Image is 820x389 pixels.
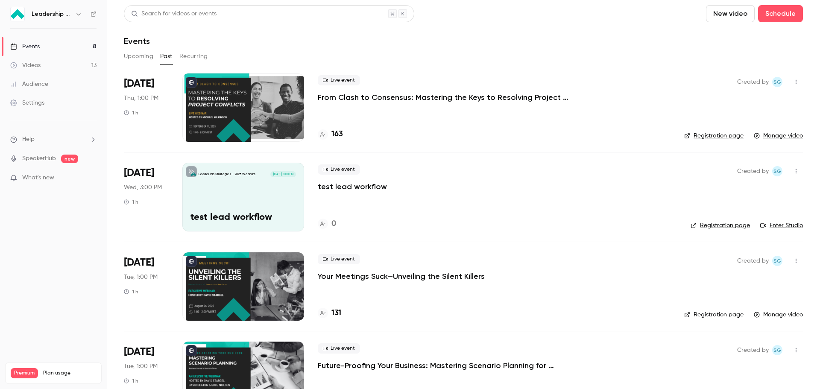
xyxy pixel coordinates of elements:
a: test lead workflowLeadership Strategies - 2025 Webinars[DATE] 3:00 PMtest lead workflow [182,163,304,231]
span: Live event [318,254,360,264]
span: Created by [737,77,769,87]
span: [DATE] [124,256,154,269]
span: Premium [11,368,38,378]
a: Manage video [754,132,803,140]
div: Videos [10,61,41,70]
a: Your Meetings Suck—Unveiling the Silent Killers [318,271,485,281]
span: Live event [318,164,360,175]
div: 1 h [124,199,138,205]
div: Search for videos or events [131,9,217,18]
p: Leadership Strategies - 2025 Webinars [199,172,255,176]
h4: 0 [331,218,336,230]
img: Leadership Strategies - 2025 Webinars [11,7,24,21]
div: 1 h [124,288,138,295]
a: 163 [318,129,343,140]
span: SG [773,166,781,176]
span: What's new [22,173,54,182]
span: Live event [318,75,360,85]
span: Help [22,135,35,144]
a: Enter Studio [760,221,803,230]
span: Tue, 1:00 PM [124,273,158,281]
a: SpeakerHub [22,154,56,163]
span: Live event [318,343,360,354]
h1: Events [124,36,150,46]
a: 0 [318,218,336,230]
span: Shay Gant [772,166,782,176]
span: SG [773,256,781,266]
h4: 163 [331,129,343,140]
div: Settings [10,99,44,107]
span: [DATE] [124,77,154,91]
span: Created by [737,166,769,176]
span: [DATE] [124,166,154,180]
span: SG [773,77,781,87]
span: new [61,155,78,163]
span: Created by [737,345,769,355]
button: Schedule [758,5,803,22]
h6: Leadership Strategies - 2025 Webinars [32,10,72,18]
span: Tue, 1:00 PM [124,362,158,371]
div: 1 h [124,109,138,116]
button: Past [160,50,173,63]
button: Upcoming [124,50,153,63]
iframe: Noticeable Trigger [86,174,97,182]
button: New video [706,5,755,22]
h4: 131 [331,307,341,319]
a: Manage video [754,310,803,319]
li: help-dropdown-opener [10,135,97,144]
a: Registration page [684,310,744,319]
a: From Clash to Consensus: Mastering the Keys to Resolving Project Conflicts [318,92,574,102]
span: Shay Gant [772,345,782,355]
span: Wed, 3:00 PM [124,183,162,192]
span: [DATE] 3:00 PM [270,171,296,177]
span: SG [773,345,781,355]
span: Shay Gant [772,77,782,87]
p: test lead workflow [190,212,296,223]
div: Events [10,42,40,51]
div: Sep 11 Thu, 1:00 PM (America/New York) [124,73,169,142]
span: Plan usage [43,370,96,377]
a: Registration page [691,221,750,230]
a: Future-Proofing Your Business: Mastering Scenario Planning for Uncertain Times [318,360,574,371]
div: Aug 26 Tue, 1:00 PM (America/New York) [124,252,169,321]
a: Registration page [684,132,744,140]
a: 131 [318,307,341,319]
div: 1 h [124,377,138,384]
a: test lead workflow [318,181,387,192]
span: Created by [737,256,769,266]
div: Audience [10,80,48,88]
span: Thu, 1:00 PM [124,94,158,102]
span: Shay Gant [772,256,782,266]
div: Aug 27 Wed, 3:00 PM (America/New York) [124,163,169,231]
button: Recurring [179,50,208,63]
span: [DATE] [124,345,154,359]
